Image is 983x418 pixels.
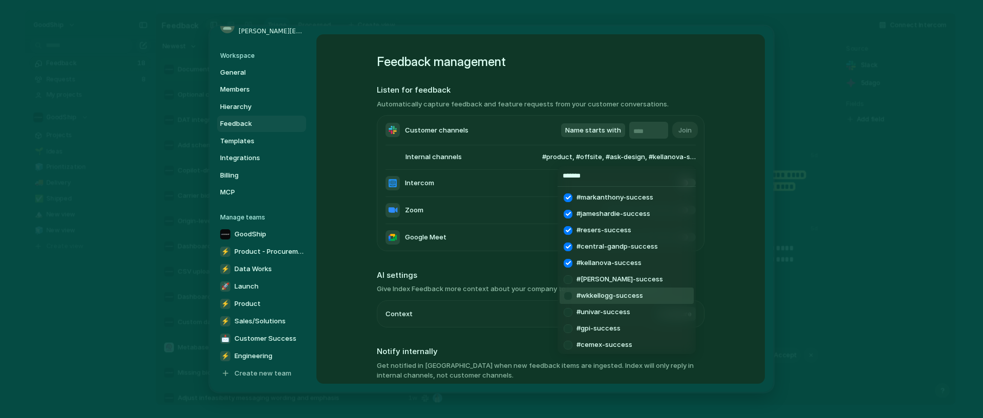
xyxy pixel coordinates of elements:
[576,274,663,284] span: #[PERSON_NAME]-success
[576,258,642,268] span: #kellanova-success
[576,323,621,334] span: #gpi-success
[576,291,643,301] span: #wkkellogg-success
[576,225,631,235] span: #resers-success
[576,241,658,252] span: #central-gandp-success
[576,192,653,203] span: #markanthony-success
[576,307,630,317] span: #univar-success
[576,209,650,219] span: #jameshardie-success
[576,340,632,350] span: #cemex-success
